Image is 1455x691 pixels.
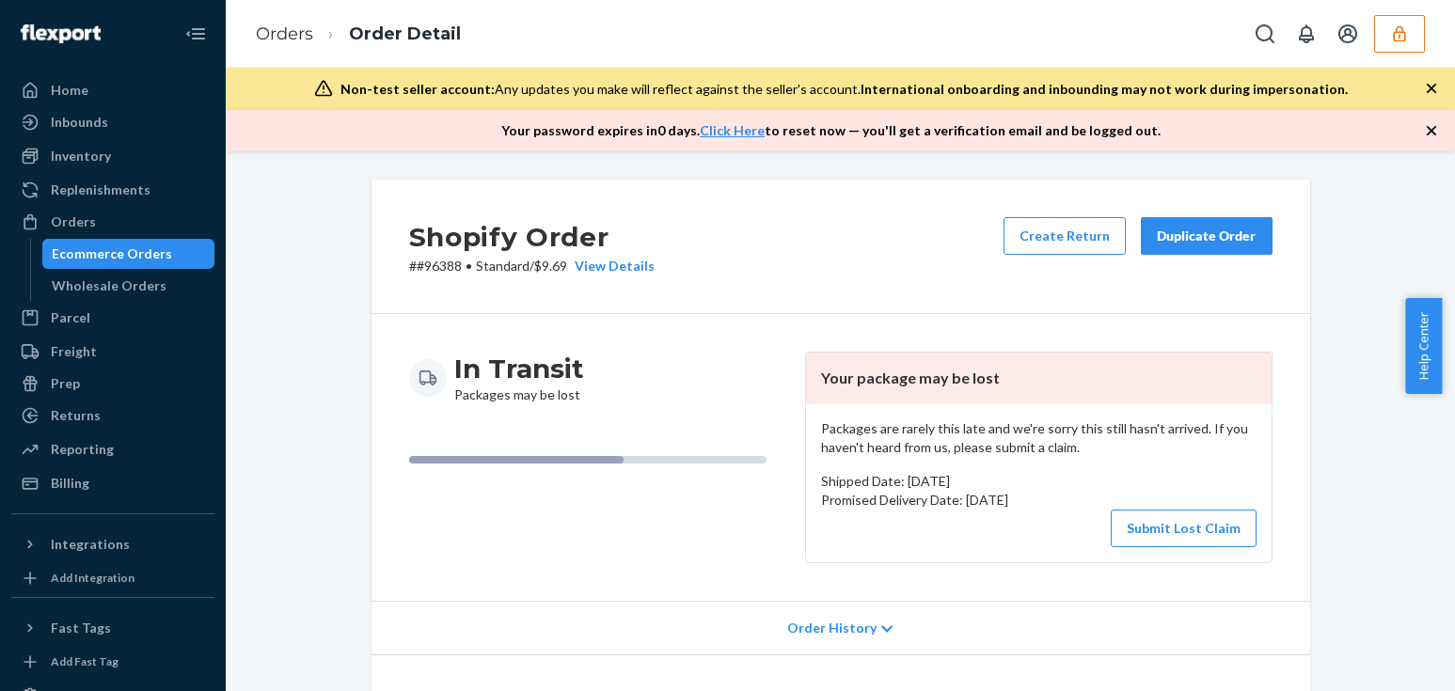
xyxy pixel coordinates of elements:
iframe: Opens a widget where you can chat to one of our agents [1336,635,1436,682]
button: Help Center [1405,298,1442,394]
span: Standard [476,258,530,274]
a: Orders [11,207,214,237]
div: Replenishments [51,181,150,199]
button: Close Navigation [177,15,214,53]
div: Integrations [51,535,130,554]
a: Add Fast Tag [11,651,214,673]
a: Orders [256,24,313,44]
p: Promised Delivery Date: [DATE] [821,491,1257,510]
ol: breadcrumbs [241,7,476,62]
div: Reporting [51,440,114,459]
div: Parcel [51,308,90,327]
a: Reporting [11,434,214,464]
p: # #96388 / $9.69 [409,257,655,275]
div: Duplicate Order [1157,227,1257,245]
img: Flexport logo [21,24,101,43]
div: Any updates you make will reflect against the seller's account. [340,80,1348,99]
span: Order History [787,619,877,637]
p: Shipped Date: [DATE] [821,472,1257,491]
div: Packages may be lost [454,352,584,404]
a: Inventory [11,141,214,171]
header: Your package may be lost [806,353,1272,404]
a: Ecommerce Orders [42,239,215,269]
button: Duplicate Order [1141,217,1273,255]
div: Orders [51,212,96,231]
button: Submit Lost Claim [1111,510,1257,547]
span: • [466,258,472,274]
span: International onboarding and inbounding may not work during impersonation. [861,81,1348,97]
button: Open Search Box [1246,15,1284,53]
div: Inventory [51,147,111,165]
a: Home [11,75,214,105]
a: Click Here [700,122,765,138]
div: Add Fast Tag [51,653,119,669]
a: Add Integration [11,567,214,589]
a: Order Detail [349,24,461,44]
div: Wholesale Orders [52,276,166,295]
div: Freight [51,342,97,361]
button: Fast Tags [11,613,214,643]
a: Freight [11,337,214,367]
h2: Shopify Order [409,217,655,257]
span: Non-test seller account: [340,81,495,97]
a: Replenishments [11,175,214,205]
p: Your password expires in 0 days . to reset now — you'll get a verification email and be logged out. [501,121,1161,140]
div: Returns [51,406,101,425]
button: Create Return [1004,217,1126,255]
a: Inbounds [11,107,214,137]
div: Inbounds [51,113,108,132]
div: Home [51,81,88,100]
p: Packages are rarely this late and we're sorry this still hasn't arrived. If you haven't heard fro... [821,419,1257,457]
div: Ecommerce Orders [52,244,172,263]
a: Returns [11,400,214,431]
a: Parcel [11,303,214,333]
div: Fast Tags [51,619,111,637]
button: Integrations [11,529,214,559]
button: View Details [567,257,655,275]
h3: In Transit [454,352,584,385]
a: Billing [11,468,214,498]
a: Prep [11,369,214,399]
button: Open account menu [1329,15,1367,53]
div: Prep [51,374,80,393]
div: Billing [51,474,89,493]
div: Add Integration [51,570,134,586]
button: Open notifications [1288,15,1325,53]
a: Wholesale Orders [42,271,215,301]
